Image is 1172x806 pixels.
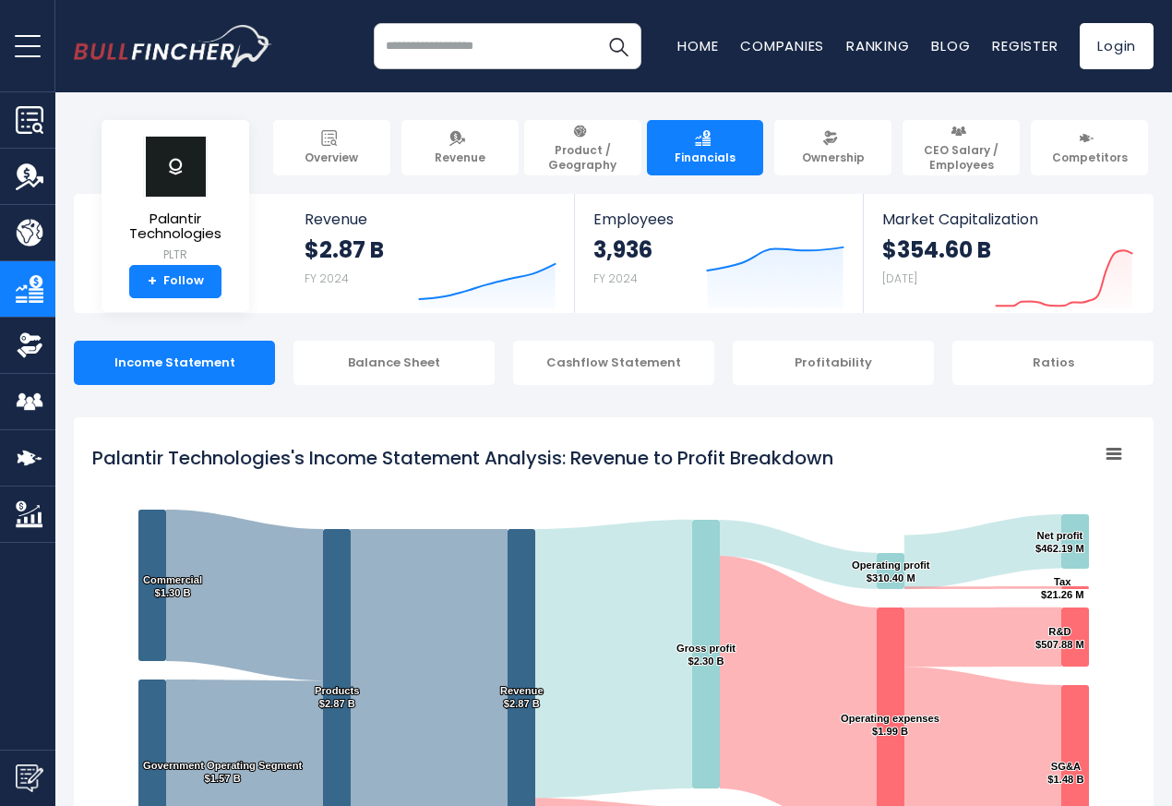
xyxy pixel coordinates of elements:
[500,685,544,709] text: Revenue $2.87 B
[74,341,275,385] div: Income Statement
[115,135,235,265] a: Palantir Technologies PLTR
[92,445,833,471] tspan: Palantir Technologies's Income Statement Analysis: Revenue to Profit Breakdown
[532,143,633,172] span: Product / Geography
[931,36,970,55] a: Blog
[401,120,519,175] a: Revenue
[1080,23,1154,69] a: Login
[143,760,302,784] text: Government Operating Segment $1.57 B
[305,150,358,165] span: Overview
[882,271,917,286] small: [DATE]
[74,25,272,67] a: Go to homepage
[647,120,764,175] a: Financials
[129,265,221,298] a: +Follow
[305,211,556,228] span: Revenue
[1047,761,1083,785] text: SG&A $1.48 B
[852,559,930,583] text: Operating profit $310.40 M
[575,194,862,313] a: Employees 3,936 FY 2024
[595,23,641,69] button: Search
[305,235,384,264] strong: $2.87 B
[952,341,1154,385] div: Ratios
[143,574,202,598] text: Commercial $1.30 B
[676,643,735,667] text: Gross profit $2.30 B
[733,341,934,385] div: Profitability
[116,247,234,263] small: PLTR
[740,36,824,55] a: Companies
[911,143,1011,172] span: CEO Salary / Employees
[148,273,157,290] strong: +
[992,36,1058,55] a: Register
[1052,150,1128,165] span: Competitors
[1035,626,1084,650] text: R&D $507.88 M
[864,194,1152,313] a: Market Capitalization $354.60 B [DATE]
[675,150,735,165] span: Financials
[513,341,714,385] div: Cashflow Statement
[593,211,843,228] span: Employees
[841,713,939,737] text: Operating expenses $1.99 B
[593,271,638,286] small: FY 2024
[116,211,234,242] span: Palantir Technologies
[882,211,1133,228] span: Market Capitalization
[1041,576,1084,600] text: Tax $21.26 M
[903,120,1020,175] a: CEO Salary / Employees
[774,120,891,175] a: Ownership
[435,150,485,165] span: Revenue
[315,685,360,709] text: Products $2.87 B
[293,341,495,385] div: Balance Sheet
[273,120,390,175] a: Overview
[286,194,575,313] a: Revenue $2.87 B FY 2024
[74,25,272,67] img: bullfincher logo
[677,36,718,55] a: Home
[846,36,909,55] a: Ranking
[524,120,641,175] a: Product / Geography
[16,331,43,359] img: Ownership
[1035,530,1084,554] text: Net profit $462.19 M
[882,235,991,264] strong: $354.60 B
[1031,120,1148,175] a: Competitors
[305,271,349,286] small: FY 2024
[802,150,865,165] span: Ownership
[593,235,652,264] strong: 3,936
